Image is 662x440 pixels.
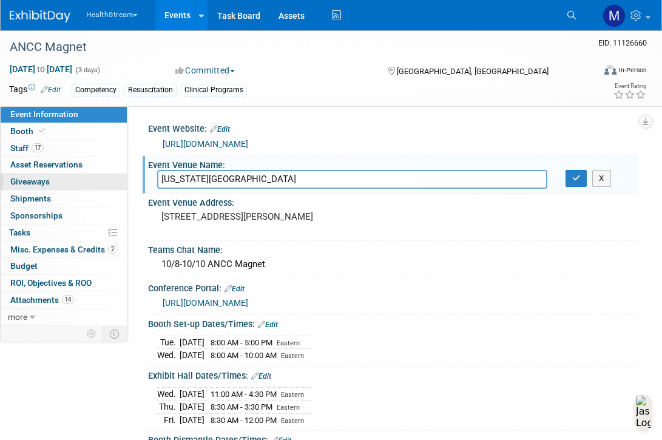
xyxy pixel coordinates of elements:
[277,339,300,347] span: Eastern
[157,255,629,274] div: 10/8-10/10 ANCC Magnet
[9,83,61,97] td: Tags
[32,143,44,152] span: 17
[181,84,247,96] div: Clinical Programs
[10,278,92,288] span: ROI, Objectives & ROO
[603,4,626,27] img: Maya Storry
[618,66,647,75] div: In-Person
[148,120,638,135] div: Event Website:
[251,372,271,381] a: Edit
[161,211,339,222] pre: [STREET_ADDRESS][PERSON_NAME]
[10,261,38,271] span: Budget
[171,64,240,76] button: Committed
[211,351,277,360] span: 8:00 AM - 10:00 AM
[39,127,45,134] i: Booth reservation complete
[604,65,616,75] img: Format-Inperson.png
[1,106,127,123] a: Event Information
[1,140,127,157] a: Staff17
[10,295,74,305] span: Attachments
[281,417,304,425] span: Eastern
[10,177,50,186] span: Giveaways
[397,67,549,76] span: [GEOGRAPHIC_DATA], [GEOGRAPHIC_DATA]
[108,245,117,254] span: 2
[8,312,27,322] span: more
[148,194,638,209] div: Event Venue Address:
[180,387,204,401] td: [DATE]
[10,160,83,169] span: Asset Reservations
[1,157,127,173] a: Asset Reservations
[1,292,127,308] a: Attachments14
[1,258,127,274] a: Budget
[1,242,127,258] a: Misc. Expenses & Credits2
[281,391,304,399] span: Eastern
[148,367,638,382] div: Exhibit Hall Dates/Times:
[9,64,73,75] span: [DATE] [DATE]
[75,66,100,74] span: (3 days)
[211,338,272,347] span: 8:00 AM - 5:00 PM
[157,336,180,349] td: Tue.
[1,225,127,241] a: Tasks
[157,387,180,401] td: Wed.
[10,245,117,254] span: Misc. Expenses & Credits
[1,309,127,325] a: more
[210,125,230,134] a: Edit
[10,211,62,220] span: Sponsorships
[124,84,177,96] div: Resuscitation
[148,279,638,295] div: Conference Portal:
[9,228,30,237] span: Tasks
[10,194,51,203] span: Shipments
[10,10,70,22] img: ExhibitDay
[1,174,127,190] a: Giveaways
[592,170,611,187] button: X
[163,298,248,308] a: [URL][DOMAIN_NAME]
[180,349,204,362] td: [DATE]
[157,413,180,426] td: Fri.
[41,86,61,94] a: Edit
[10,143,44,153] span: Staff
[81,326,103,342] td: Personalize Event Tab Strip
[5,36,584,58] div: ANCC Magnet
[211,416,277,425] span: 8:30 AM - 12:00 PM
[1,208,127,224] a: Sponsorships
[1,275,127,291] a: ROI, Objectives & ROO
[1,123,127,140] a: Booth
[163,139,248,149] a: [URL][DOMAIN_NAME]
[211,390,277,399] span: 11:00 AM - 4:30 PM
[277,404,300,411] span: Eastern
[157,401,180,414] td: Thu.
[180,401,204,414] td: [DATE]
[225,285,245,293] a: Edit
[10,109,78,119] span: Event Information
[180,336,204,349] td: [DATE]
[598,38,647,47] span: Event ID: 11126660
[1,191,127,207] a: Shipments
[211,402,272,411] span: 8:30 AM - 3:30 PM
[148,156,638,171] div: Event Venue Name:
[148,241,638,256] div: Teams Chat Name:
[613,83,646,89] div: Event Rating
[62,295,74,304] span: 14
[103,326,127,342] td: Toggle Event Tabs
[548,63,647,81] div: Event Format
[180,413,204,426] td: [DATE]
[10,126,47,136] span: Booth
[148,315,638,331] div: Booth Set-up Dates/Times:
[281,352,304,360] span: Eastern
[35,64,47,74] span: to
[258,320,278,329] a: Edit
[72,84,120,96] div: Competency
[157,349,180,362] td: Wed.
